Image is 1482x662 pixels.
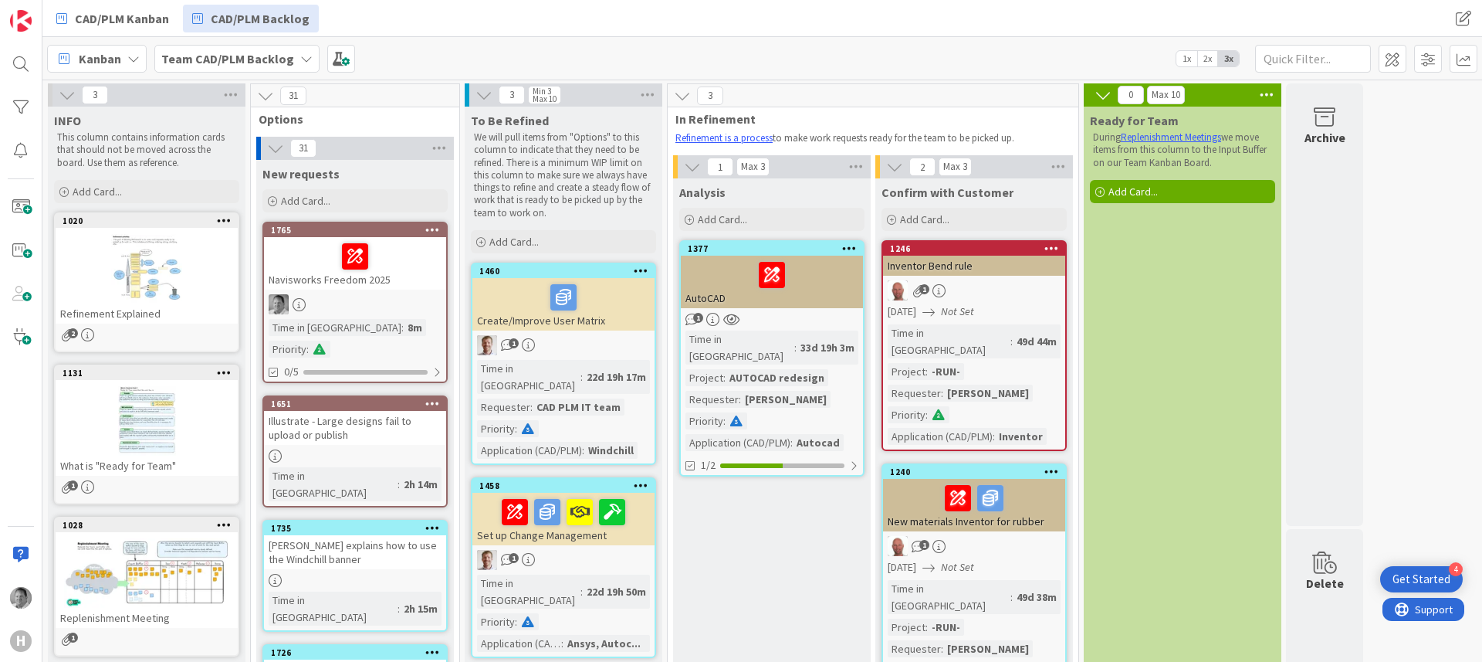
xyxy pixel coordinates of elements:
div: 1131What is "Ready for Team" [56,366,238,476]
div: Application (CAD/PLM) [685,434,790,451]
img: RK [888,536,908,556]
span: : [925,619,928,636]
a: 1377AutoCADTime in [GEOGRAPHIC_DATA]:33d 19h 3mProject:AUTOCAD redesignRequester:[PERSON_NAME]Pri... [679,240,864,477]
span: Add Card... [698,212,747,226]
div: Autocad [793,434,844,451]
a: CAD/PLM Backlog [183,5,319,32]
img: Visit kanbanzone.com [10,10,32,32]
span: : [925,406,928,423]
div: Max 10 [1152,91,1180,99]
div: Time in [GEOGRAPHIC_DATA] [269,467,398,501]
div: RK [883,280,1065,300]
div: 1131 [56,366,238,380]
div: Illustrate - Large designs fail to upload or publish [264,411,446,445]
div: Application (CAD/PLM) [477,442,582,459]
b: Team CAD/PLM Backlog [161,51,294,66]
div: Priority [477,613,515,630]
div: Replenishment Meeting [56,608,238,628]
a: 1460Create/Improve User MatrixBOTime in [GEOGRAPHIC_DATA]:22d 19h 17mRequester:CAD PLM IT teamPri... [471,263,656,465]
div: 1020 [56,214,238,228]
span: Add Card... [73,185,122,199]
span: : [398,476,400,493]
div: Navisworks Freedom 2025 [264,237,446,290]
div: Priority [477,420,515,437]
a: 1651Illustrate - Large designs fail to upload or publishTime in [GEOGRAPHIC_DATA]:2h 14m [262,396,448,508]
div: Create/Improve User Matrix [472,278,655,331]
span: : [561,635,563,652]
p: to make work requests ready for the team to be picked up. [675,132,1061,144]
div: 49d 44m [1013,333,1061,350]
a: CAD/PLM Kanban [47,5,178,32]
div: [PERSON_NAME] [943,385,1033,402]
span: [DATE] [888,559,916,575]
div: Requester [888,640,941,657]
span: : [941,385,943,402]
span: CAD/PLM Kanban [75,9,169,28]
div: H [10,630,32,652]
div: Min 3 [533,87,551,95]
div: Archive [1304,128,1345,147]
span: : [925,363,928,380]
span: 31 [290,139,316,158]
div: CAD PLM IT team [533,399,624,416]
div: [PERSON_NAME] [741,391,831,408]
div: 1460 [479,266,655,277]
span: 2x [1197,51,1218,66]
div: 33d 19h 3m [797,339,858,356]
span: : [723,412,726,429]
div: Time in [GEOGRAPHIC_DATA] [477,575,580,609]
div: AutoCAD [681,256,863,308]
div: 1651 [264,397,446,411]
div: Time in [GEOGRAPHIC_DATA] [269,592,398,626]
div: 1458 [472,479,655,493]
span: 2 [909,158,936,176]
div: Inventor [995,428,1047,445]
div: -RUN- [928,619,964,636]
span: : [530,399,533,416]
div: 1028Replenishment Meeting [56,518,238,628]
div: Max 3 [943,163,967,171]
div: 1460 [472,264,655,278]
span: : [398,600,400,617]
span: 1 [68,480,78,491]
span: CAD/PLM Backlog [211,9,310,28]
div: Time in [GEOGRAPHIC_DATA] [477,360,580,394]
span: 1x [1176,51,1197,66]
span: 1 [707,158,733,176]
span: 1 [919,540,929,550]
span: 3 [499,86,525,104]
span: 1 [509,338,519,348]
img: RK [888,280,908,300]
span: : [580,368,583,385]
a: 1131What is "Ready for Team" [54,365,239,504]
div: 4 [1449,562,1463,576]
span: Add Card... [489,235,539,249]
span: [DATE] [888,304,916,320]
div: Set up Change Management [472,493,655,545]
div: Requester [477,399,530,416]
div: Priority [888,406,925,423]
div: RK [883,536,1065,556]
div: 1246 [883,242,1065,256]
img: AV [10,587,32,609]
img: AV [269,294,289,314]
div: 1735 [264,521,446,535]
span: 3 [697,87,723,105]
div: Delete [1306,574,1344,592]
div: Application (CAD/PLM) [888,428,993,445]
a: 1735[PERSON_NAME] explains how to use the Windchill bannerTime in [GEOGRAPHIC_DATA]:2h 15m [262,520,448,632]
span: Ready for Team [1090,113,1179,128]
span: : [794,339,797,356]
span: : [941,640,943,657]
p: This column contains information cards that should not be moved across the board. Use them as ref... [57,131,236,169]
span: 1 [693,313,703,323]
span: : [723,369,726,386]
div: Project [685,369,723,386]
span: 31 [280,87,306,105]
input: Quick Filter... [1255,45,1371,73]
img: BO [477,550,497,570]
div: 1240 [883,465,1065,479]
span: New requests [262,166,340,182]
div: 1458Set up Change Management [472,479,655,545]
div: Ansys, Autoc... [563,635,645,652]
